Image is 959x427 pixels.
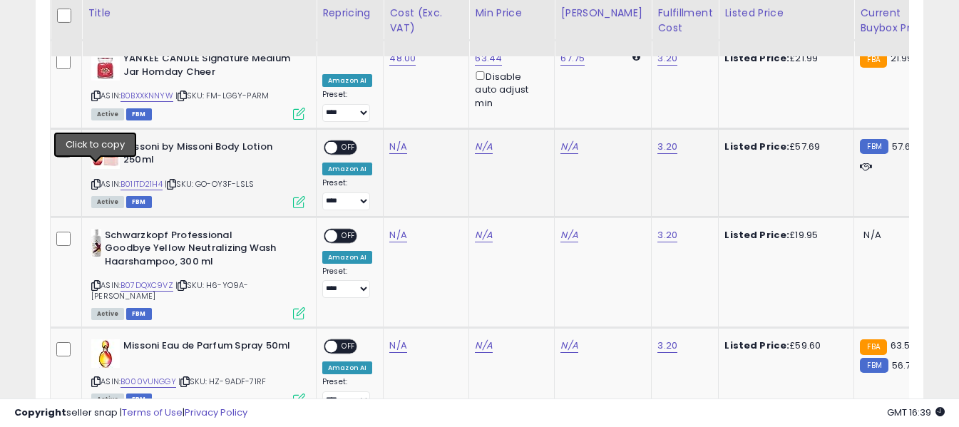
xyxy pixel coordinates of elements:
[322,251,372,264] div: Amazon AI
[91,196,124,208] span: All listings currently available for purchase on Amazon
[322,377,372,409] div: Preset:
[178,376,266,387] span: | SKU: HZ-9ADF-71RF
[337,230,360,242] span: OFF
[126,196,152,208] span: FBM
[91,339,120,368] img: 31mcohFy5-L._SL40_.jpg
[389,6,463,36] div: Cost (Exc. VAT)
[892,140,917,153] span: 57.69
[389,51,416,66] a: 48.00
[175,90,269,101] span: | SKU: FM-LG6Y-PARM
[475,6,548,21] div: Min Price
[891,51,913,65] span: 21.99
[892,359,917,372] span: 56.75
[389,140,406,154] a: N/A
[560,339,578,353] a: N/A
[322,6,377,21] div: Repricing
[165,178,254,190] span: | SKU: GO-OY3F-LSLS
[120,376,176,388] a: B000VUNGGY
[887,406,945,419] span: 2025-09-17 16:39 GMT
[91,339,305,404] div: ASIN:
[120,178,163,190] a: B01ITD21H4
[91,229,101,257] img: 31+UkFHYvHS._SL40_.jpg
[657,228,677,242] a: 3.20
[91,308,124,320] span: All listings currently available for purchase on Amazon
[657,140,677,154] a: 3.20
[123,140,297,170] b: Missoni by Missoni Body Lotion 250ml
[123,339,297,356] b: Missoni Eau de Parfum Spray 50ml
[724,52,843,65] div: £21.99
[475,339,492,353] a: N/A
[724,339,843,352] div: £59.60
[560,140,578,154] a: N/A
[860,358,888,373] small: FBM
[122,406,183,419] a: Terms of Use
[185,406,247,419] a: Privacy Policy
[724,51,789,65] b: Listed Price:
[724,228,789,242] b: Listed Price:
[91,52,305,118] div: ASIN:
[860,6,933,36] div: Current Buybox Price
[475,68,543,110] div: Disable auto adjust min
[475,51,502,66] a: 63.44
[860,139,888,154] small: FBM
[91,229,305,319] div: ASIN:
[724,229,843,242] div: £19.95
[126,108,152,120] span: FBM
[632,52,640,61] i: Calculated using Dynamic Max Price.
[322,74,372,87] div: Amazon AI
[322,178,372,210] div: Preset:
[120,279,173,292] a: B07DQXC9VZ
[860,339,886,355] small: FBA
[657,51,677,66] a: 3.20
[322,361,372,374] div: Amazon AI
[560,228,578,242] a: N/A
[657,339,677,353] a: 3.20
[560,51,585,66] a: 67.75
[14,406,247,420] div: seller snap | |
[14,406,66,419] strong: Copyright
[337,341,360,353] span: OFF
[322,90,372,122] div: Preset:
[863,228,881,242] span: N/A
[123,52,297,82] b: YANKEE CANDLE Signature Medium Jar Homday Cheer
[105,229,278,272] b: Schwarzkopf Professional Goodbye Yellow Neutralizing Wash Haarshampoo, 300 ml
[724,339,789,352] b: Listed Price:
[91,279,248,301] span: | SKU: H6-YO9A-[PERSON_NAME]
[860,52,886,68] small: FBA
[120,90,173,102] a: B0BXXKNNYW
[88,6,310,21] div: Title
[389,339,406,353] a: N/A
[560,6,645,21] div: [PERSON_NAME]
[91,52,120,81] img: 31OoHp0Jf9L._SL40_.jpg
[389,228,406,242] a: N/A
[724,140,843,153] div: £57.69
[724,140,789,153] b: Listed Price:
[337,141,360,153] span: OFF
[475,140,492,154] a: N/A
[91,140,120,169] img: 41dyzc8jCKL._SL40_.jpg
[91,140,305,207] div: ASIN:
[475,228,492,242] a: N/A
[126,308,152,320] span: FBM
[322,267,372,299] div: Preset:
[891,339,916,352] span: 63.57
[91,108,124,120] span: All listings currently available for purchase on Amazon
[657,6,712,36] div: Fulfillment Cost
[724,6,848,21] div: Listed Price
[322,163,372,175] div: Amazon AI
